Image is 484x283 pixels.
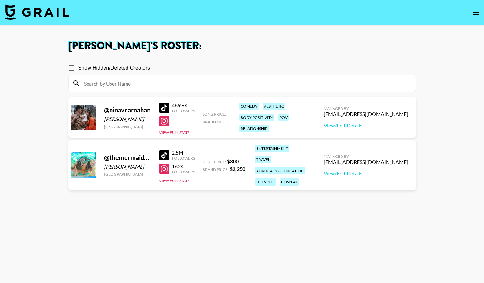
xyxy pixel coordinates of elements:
strong: $ 800 [227,158,239,164]
div: Followers [172,170,195,174]
div: 489.9K [172,102,195,109]
div: Managed By [324,106,408,111]
button: View Full Stats [159,130,189,135]
div: Followers [172,109,195,113]
img: Grail Talent [5,4,69,20]
div: 162K [172,163,195,170]
div: 2.5M [172,149,195,156]
div: [EMAIL_ADDRESS][DOMAIN_NAME] [324,159,408,165]
div: entertainment [255,145,289,152]
div: [EMAIL_ADDRESS][DOMAIN_NAME] [324,111,408,117]
span: Show Hidden/Deleted Creators [78,64,150,72]
input: Search by User Name [80,78,412,88]
div: @ themermaidelle [104,154,151,162]
span: Brand Price: [203,167,228,172]
div: pov [278,114,289,121]
div: [GEOGRAPHIC_DATA] [104,172,151,177]
div: comedy [239,103,259,110]
div: aesthetic [263,103,285,110]
div: [GEOGRAPHIC_DATA] [104,124,151,129]
a: View/Edit Details [324,170,408,177]
div: lifestyle [255,178,276,186]
div: advocacy & education [255,167,305,174]
span: Song Price: [203,159,226,164]
span: Song Price: [203,112,226,117]
strong: $ 2,250 [230,166,245,172]
div: cosplay [280,178,299,186]
div: travel [255,156,271,163]
div: relationship [239,125,269,132]
button: View Full Stats [159,178,189,183]
div: Managed By [324,154,408,159]
div: [PERSON_NAME] [104,116,151,122]
button: open drawer [470,6,483,19]
h1: [PERSON_NAME] 's Roster: [68,41,416,51]
a: View/Edit Details [324,122,408,129]
div: body positivity [239,114,274,121]
div: Followers [172,156,195,161]
span: Brand Price: [203,119,228,124]
div: [PERSON_NAME] [104,164,151,170]
div: @ ninavcarnahan [104,106,151,114]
